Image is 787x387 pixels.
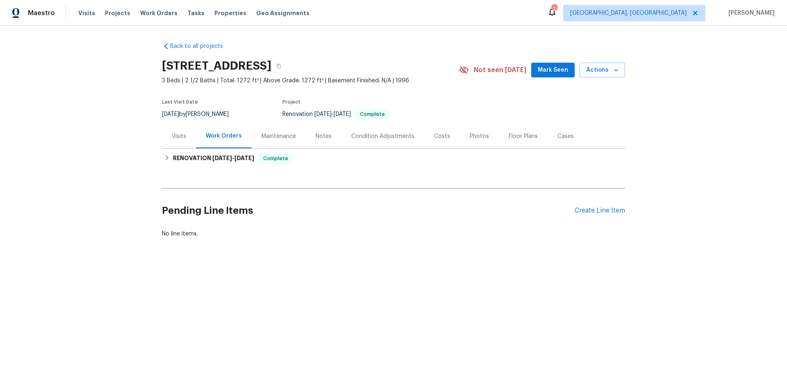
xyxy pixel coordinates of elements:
div: Create Line Item [575,207,625,215]
span: Last Visit Date [162,100,198,104]
span: [GEOGRAPHIC_DATA], [GEOGRAPHIC_DATA] [570,9,687,17]
span: [DATE] [314,111,332,117]
span: [DATE] [334,111,351,117]
div: Maintenance [262,132,296,140]
span: Maestro [28,9,55,17]
button: Copy Address [271,59,286,73]
span: Project [282,100,300,104]
span: - [212,155,254,161]
span: Complete [260,154,291,163]
span: [PERSON_NAME] [725,9,775,17]
span: [DATE] [212,155,232,161]
div: Condition Adjustments [351,132,414,140]
span: 3 Beds | 2 1/2 Baths | Total: 1272 ft² | Above Grade: 1272 ft² | Basement Finished: N/A | 1996 [162,77,459,85]
div: RENOVATION [DATE]-[DATE]Complete [162,149,625,168]
div: Work Orders [206,132,242,140]
span: Tasks [187,10,205,16]
span: - [314,111,351,117]
span: Projects [105,9,130,17]
h6: RENOVATION [173,154,254,163]
div: Cases [557,132,574,140]
h2: Pending Line Items [162,192,575,230]
div: Costs [434,132,450,140]
span: [DATE] [162,111,179,117]
span: Renovation [282,111,389,117]
div: No line items. [162,230,625,238]
button: Mark Seen [531,63,575,78]
a: Back to all projects [162,42,241,50]
button: Actions [580,63,625,78]
span: Mark Seen [538,65,568,75]
div: Floor Plans [509,132,538,140]
span: Work Orders [140,9,177,17]
h2: [STREET_ADDRESS] [162,62,271,70]
span: Complete [357,112,388,117]
span: [DATE] [234,155,254,161]
span: Properties [214,9,246,17]
div: Notes [316,132,332,140]
span: Visits [78,9,95,17]
div: Visits [172,132,186,140]
span: Actions [586,65,619,75]
span: Not seen [DATE] [474,66,526,74]
div: Photos [470,132,489,140]
span: Geo Assignments [256,9,309,17]
div: 2 [551,5,557,13]
div: by [PERSON_NAME] [162,109,239,119]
